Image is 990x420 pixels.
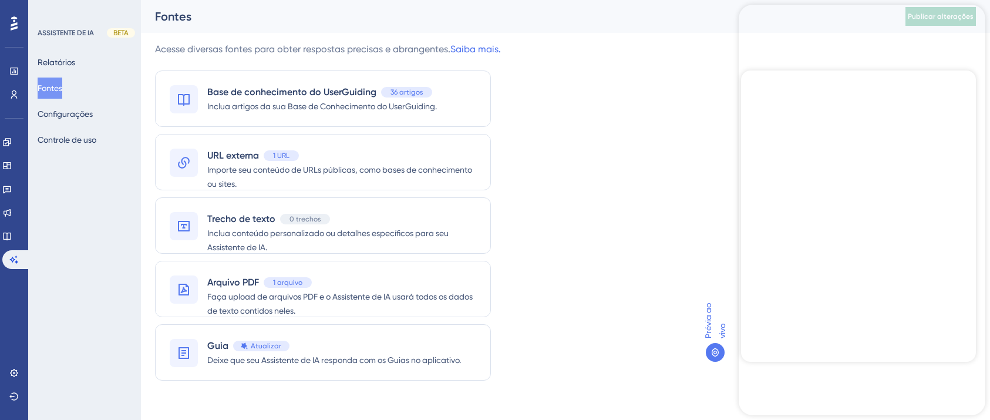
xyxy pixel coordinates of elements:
font: 36 artigos [390,88,423,96]
font: Fontes [155,9,191,23]
font: Relatórios [38,58,75,67]
font: Arquivo PDF [207,277,259,288]
a: Saiba mais. [450,43,501,55]
button: Relatórios [38,52,75,73]
font: Controle de uso [38,135,96,145]
font: Deixe que seu Assistente de IA responda com os Guias no aplicativo. [207,355,461,365]
font: BETA [113,29,129,37]
font: Importe seu conteúdo de URLs públicas, como bases de conhecimento ou sites. [207,165,472,189]
font: 1 arquivo [273,278,302,287]
font: Guia [207,340,228,351]
font: Inclua artigos da sua Base de Conhecimento do UserGuiding. [207,102,437,111]
font: Base de conhecimento do UserGuiding [207,86,376,98]
font: ASSISTENTE DE IA [38,29,94,37]
font: Atualizar [251,342,281,350]
font: Inclua conteúdo personalizado ou detalhes específicos para seu Assistente de IA. [207,229,449,252]
font: 0 trechos [289,215,321,223]
font: Acesse diversas fontes para obter respostas precisas e abrangentes. [155,43,450,55]
font: Faça upload de arquivos PDF e o Assistente de IA usará todos os dados de texto contidos neles. [207,292,473,315]
font: 1 URL [273,152,289,160]
font: Fontes [38,83,62,93]
button: Controle de uso [38,129,96,150]
font: Trecho de texto [207,213,275,224]
font: Prévia ao vivo [703,303,727,338]
font: URL externa [207,150,259,161]
button: Fontes [38,78,62,99]
button: Configurações [38,103,93,125]
font: Configurações [38,109,93,119]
